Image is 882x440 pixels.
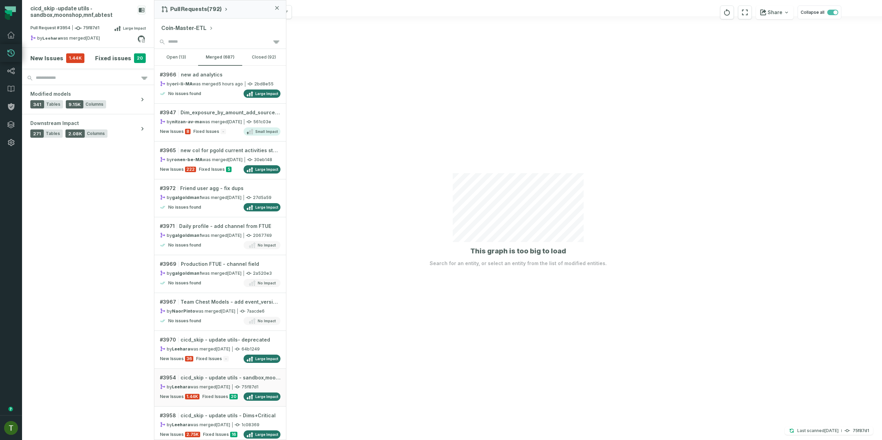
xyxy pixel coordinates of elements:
[180,185,244,192] span: Friend user agg - fix dups
[30,129,44,138] span: 271
[196,356,222,362] span: Fixed Issues
[220,129,226,134] span: -
[160,308,235,314] div: by was merged
[756,6,793,19] button: Share
[168,242,201,248] h4: No issues found
[227,233,242,238] relative-time: Sep 1, 2025, 1:55 PM GMT+3
[154,179,286,217] a: #3972Friend user agg - fix dupsbygalgoldman1was merged[DATE] 2:47:49 PM27d5a59No issues foundLarg...
[160,81,280,87] div: 2bd8e55
[134,53,146,63] span: 20
[172,384,190,389] strong: Leehara
[172,119,202,124] strong: nitzan-av-ma
[160,195,280,200] div: 27d5a59
[160,298,280,305] div: # 3967
[216,422,230,427] relative-time: Sep 1, 2025, 9:35 AM GMT+3
[181,412,276,419] span: cicd_skip - update utils - Dims+Critical
[853,429,869,433] h4: 75f87d1
[154,49,198,65] button: open (13)
[30,100,44,108] span: 341
[228,119,242,124] relative-time: Sep 2, 2025, 3:39 PM GMT+3
[255,356,278,362] span: Large Impact
[160,81,243,87] div: by was merged
[181,336,270,343] span: cicd_skip - update utils- deprecated
[230,432,237,437] span: 16
[160,119,280,125] div: 561c03e
[185,394,199,399] span: 1.44K
[198,49,242,65] button: merged (687)
[160,147,280,154] div: # 3965
[172,157,203,162] strong: ronen-be-MA
[30,35,137,43] div: by was merged
[185,167,196,172] span: 222
[255,91,278,96] span: Large Impact
[30,54,63,62] h4: New Issues
[161,6,229,13] button: Pull Requests(792)
[168,91,201,96] h4: No issues found
[228,157,243,162] relative-time: Sep 2, 2025, 11:33 AM GMT+3
[30,91,71,97] span: Modified models
[65,129,85,138] span: 2.08K
[160,356,184,362] span: New Issues
[223,356,229,362] span: -
[227,195,242,200] relative-time: Sep 1, 2025, 2:47 PM GMT+3
[154,217,286,255] a: #3971Daily profile - add channel from FTUEbygalgoldman1was merged[DATE] 1:55:45 PM2067749No issue...
[168,280,201,286] h4: No issues found
[160,195,242,200] div: by was merged
[160,185,280,192] div: # 3972
[154,66,286,104] a: #3966new ad analyticsbyori-li-MAwas merged[DATE] 11:26:35 AM2bd8e55No issues foundLarge Impact
[172,195,202,200] strong: galgoldman1
[179,223,271,230] span: Daily profile - add channel from FTUE
[154,142,286,179] a: #3965new col for pgold current activities statusbyronen-be-MAwas merged[DATE] 11:33:33 AM30eb148N...
[227,271,242,276] relative-time: Sep 1, 2025, 1:50 PM GMT+3
[193,129,219,134] span: Fixed Issues
[154,104,286,142] a: #3947Dim_exposure_by_amount_add_source_badge_fieldbynitzan-av-mawas merged[DATE] 3:39:55 PM561c03...
[258,280,276,286] span: No Impact
[66,100,83,108] span: 9.15K
[160,71,280,78] div: # 3966
[255,432,278,437] span: Large Impact
[824,428,839,433] relative-time: Sep 1, 2025, 10:13 AM GMT+3
[172,271,202,276] strong: galgoldman1
[154,293,286,331] a: #3967Team Chest Models - add event_version fieldbyNaorPintowas merged[DATE] 12:34:46 PM7aacde6No ...
[218,81,243,86] relative-time: Sep 3, 2025, 11:26 AM GMT+3
[160,412,280,419] div: # 3958
[154,369,286,407] a: #3954cicd_skip - update utils - sandbox,moonshop,mnf,abtestbyLeeharawas merged[DATE] 10:04:21 AM7...
[172,233,202,238] strong: galgoldman1
[160,109,280,116] div: # 3947
[181,261,259,268] span: Production FTUE - channel field
[172,346,190,352] strong: Leehara
[160,232,242,238] div: by was merged
[160,422,280,428] div: 1c08369
[30,53,146,63] button: New Issues1.44KFixed issues20
[181,71,223,78] span: new ad analytics
[185,356,193,362] span: 36
[255,129,278,134] span: Small Impact
[160,119,242,125] div: by was merged
[202,394,228,399] span: Fixed Issues
[199,167,225,172] span: Fixed Issues
[30,120,79,127] span: Downstream Impact
[181,374,280,381] div: cicd_skip - update utils - sandbox,moonshop,mnf,abtest
[229,394,238,399] span: 20
[160,374,280,381] div: # 3954
[255,167,278,172] span: Large Impact
[168,318,201,324] h4: No issues found
[242,49,286,65] button: closed (92)
[181,109,280,116] span: Dim_exposure_by_amount_add_source_badge_field
[798,6,841,19] button: Collapse all
[86,35,100,41] relative-time: Sep 1, 2025, 10:04 AM GMT+3
[87,131,105,136] span: Columns
[160,223,280,230] div: # 3971
[8,406,14,412] div: Tooltip anchor
[160,346,230,352] div: by was merged
[160,270,242,276] div: by was merged
[137,34,146,43] a: View on github
[172,308,195,314] strong: NaorPinto (naor-pi-MA)
[181,298,280,305] span: Team Chest Models - add event_version field
[216,346,230,352] relative-time: Sep 1, 2025, 10:40 AM GMT+3
[46,131,60,136] span: Tables
[161,24,213,32] button: Coin-Master-ETL
[160,394,184,399] span: New Issues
